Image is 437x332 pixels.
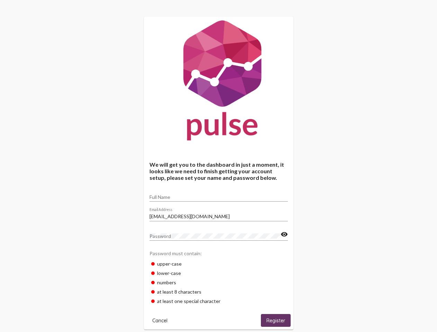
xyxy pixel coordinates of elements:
[152,317,167,324] span: Cancel
[266,317,285,324] span: Register
[144,17,293,147] img: Pulse For Good Logo
[147,314,173,327] button: Cancel
[149,296,288,306] div: at least one special character
[149,259,288,268] div: upper-case
[149,268,288,278] div: lower-case
[149,278,288,287] div: numbers
[149,161,288,181] h4: We will get you to the dashboard in just a moment, it looks like we need to finish getting your a...
[149,247,288,259] div: Password must contain:
[261,314,291,327] button: Register
[149,287,288,296] div: at least 8 characters
[281,230,288,239] mat-icon: visibility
